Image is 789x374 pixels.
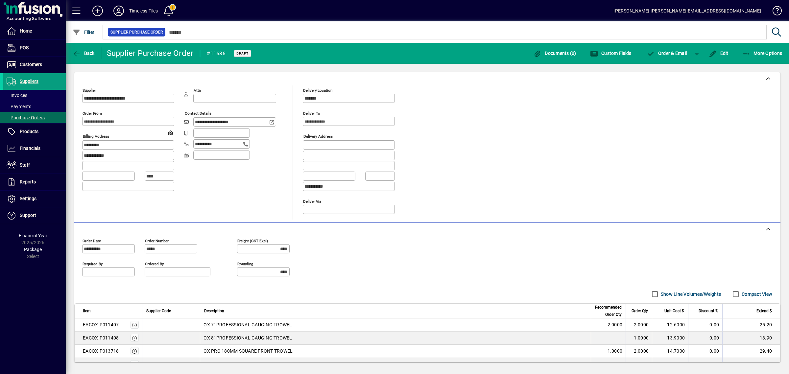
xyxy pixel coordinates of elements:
span: Payments [7,104,31,109]
td: 2.0000 [626,345,652,358]
a: Settings [3,191,66,207]
td: 2.0000 [626,318,652,332]
span: POS [20,45,29,50]
a: Support [3,207,66,224]
span: Unit Cost $ [664,307,684,315]
span: Supplier Code [146,307,171,315]
td: 29.40 [722,345,780,358]
td: 3.0000 [626,358,652,371]
mat-label: Delivery Location [303,88,332,93]
mat-label: Rounding [237,261,253,266]
a: View on map [165,127,176,138]
mat-label: Attn [194,88,201,93]
span: Invoices [7,93,27,98]
span: Customers [20,62,42,67]
span: Back [73,51,95,56]
div: Supplier Purchase Order [107,48,194,58]
span: Draft [236,51,249,56]
mat-label: Deliver via [303,199,321,203]
span: OX 7" PROFESSIONAL GAUGING TROWEL [203,321,292,328]
a: POS [3,40,66,56]
td: 13.9000 [652,332,688,345]
span: Edit [709,51,729,56]
span: Reports [20,179,36,184]
span: OX PRO SS TAPE MEASURE - 8M [203,361,272,367]
td: 3.0000 [591,358,626,371]
mat-label: Required by [83,261,103,266]
td: 22.9000 [652,358,688,371]
span: Order Qty [632,307,648,315]
a: Knowledge Base [768,1,781,23]
span: Support [20,213,36,218]
span: Filter [73,30,95,35]
a: Purchase Orders [3,112,66,123]
td: 68.70 [722,358,780,371]
a: Financials [3,140,66,157]
td: 1.0000 [591,345,626,358]
div: EACOX-P013718 [83,348,119,354]
span: Order & Email [647,51,687,56]
div: [PERSON_NAME] [PERSON_NAME][EMAIL_ADDRESS][DOMAIN_NAME] [613,6,761,16]
div: Timeless Tiles [129,6,158,16]
span: Suppliers [20,79,38,84]
span: Documents (0) [534,51,576,56]
span: OX 8" PROFESSIONAL GAUGING TROWEL [203,335,292,341]
div: EACOX-P011408 [83,335,119,341]
td: 13.90 [722,332,780,345]
td: 14.7000 [652,345,688,358]
mat-label: Deliver To [303,111,320,116]
td: 0.00 [688,332,722,345]
button: Edit [707,47,730,59]
button: More Options [741,47,784,59]
mat-label: Supplier [83,88,96,93]
span: Description [204,307,224,315]
div: EACOX-P011407 [83,321,119,328]
span: Recommended Order Qty [595,304,622,318]
span: Discount % [699,307,718,315]
a: Reports [3,174,66,190]
button: Profile [108,5,129,17]
span: OX PRO 180MM SQUARE FRONT TROWEL [203,348,293,354]
button: Order & Email [643,47,690,59]
span: Financial Year [19,233,47,238]
td: 0.00 [688,318,722,332]
td: 1.0000 [626,332,652,345]
span: More Options [742,51,782,56]
td: 12.6000 [652,318,688,332]
td: 0.00 [688,358,722,371]
mat-label: Order number [145,238,169,243]
a: Products [3,124,66,140]
app-page-header-button: Back [66,47,102,59]
a: Home [3,23,66,39]
div: EACOX-P029308 [83,361,119,367]
label: Show Line Volumes/Weights [659,291,721,297]
button: Add [87,5,108,17]
button: Custom Fields [588,47,633,59]
button: Filter [71,26,96,38]
span: Package [24,247,42,252]
td: 0.00 [688,345,722,358]
button: Back [71,47,96,59]
label: Compact View [740,291,772,297]
span: Financials [20,146,40,151]
span: Custom Fields [590,51,632,56]
td: 25.20 [722,318,780,332]
td: 2.0000 [591,318,626,332]
mat-label: Order from [83,111,102,116]
a: Staff [3,157,66,174]
span: Extend $ [756,307,772,315]
span: Settings [20,196,36,201]
mat-label: Order date [83,238,101,243]
a: Customers [3,57,66,73]
a: Invoices [3,90,66,101]
mat-label: Ordered by [145,261,164,266]
span: Supplier Purchase Order [110,29,163,35]
span: Staff [20,162,30,168]
mat-label: Freight (GST excl) [237,238,268,243]
span: Home [20,28,32,34]
button: Documents (0) [532,47,578,59]
a: Payments [3,101,66,112]
span: Item [83,307,91,315]
div: #11686 [207,48,226,59]
span: Products [20,129,38,134]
